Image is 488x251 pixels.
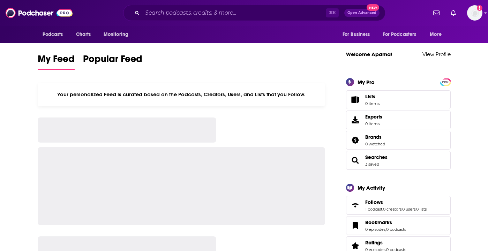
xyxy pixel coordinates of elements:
[358,79,375,85] div: My Pro
[441,79,450,84] a: PRO
[467,5,482,21] span: Logged in as AparnaKulkarni
[142,7,326,18] input: Search podcasts, credits, & more...
[430,7,442,19] a: Show notifications dropdown
[365,93,380,100] span: Lists
[365,199,427,205] a: Follows
[123,5,385,21] div: Search podcasts, credits, & more...
[365,239,406,246] a: Ratings
[346,131,451,150] span: Brands
[346,196,451,215] span: Follows
[365,93,375,100] span: Lists
[348,95,362,105] span: Lists
[365,114,382,120] span: Exports
[385,227,386,232] span: ,
[402,207,415,212] a: 0 users
[365,162,379,167] a: 3 saved
[346,90,451,109] a: Lists
[347,11,376,15] span: Open Advanced
[83,53,142,70] a: Popular Feed
[83,53,142,69] span: Popular Feed
[6,6,73,20] img: Podchaser - Follow, Share and Rate Podcasts
[383,207,401,212] a: 0 creators
[338,28,379,41] button: open menu
[378,28,427,41] button: open menu
[346,151,451,170] span: Searches
[365,101,380,106] span: 0 items
[367,4,379,11] span: New
[76,30,91,39] span: Charts
[365,219,392,226] span: Bookmarks
[467,5,482,21] img: User Profile
[365,199,383,205] span: Follows
[104,30,128,39] span: Monitoring
[348,241,362,251] a: Ratings
[358,184,385,191] div: My Activity
[38,83,325,106] div: Your personalized Feed is curated based on the Podcasts, Creators, Users, and Lists that you Follow.
[38,28,72,41] button: open menu
[365,219,406,226] a: Bookmarks
[425,28,450,41] button: open menu
[365,207,382,212] a: 1 podcast
[99,28,137,41] button: open menu
[382,207,383,212] span: ,
[386,227,406,232] a: 0 podcasts
[348,135,362,145] a: Brands
[448,7,459,19] a: Show notifications dropdown
[422,51,451,58] a: View Profile
[348,155,362,165] a: Searches
[477,5,482,11] svg: Add a profile image
[441,79,450,85] span: PRO
[346,216,451,235] span: Bookmarks
[72,28,95,41] a: Charts
[348,221,362,230] a: Bookmarks
[401,207,402,212] span: ,
[343,30,370,39] span: For Business
[416,207,427,212] a: 0 lists
[43,30,63,39] span: Podcasts
[383,30,416,39] span: For Podcasters
[365,134,382,140] span: Brands
[365,227,385,232] a: 0 episodes
[326,8,339,17] span: ⌘ K
[415,207,416,212] span: ,
[344,9,380,17] button: Open AdvancedNew
[365,239,383,246] span: Ratings
[346,51,392,58] a: Welcome Aparna!
[365,142,385,146] a: 0 watched
[346,111,451,129] a: Exports
[365,154,388,160] a: Searches
[365,134,385,140] a: Brands
[348,115,362,125] span: Exports
[38,53,75,69] span: My Feed
[430,30,442,39] span: More
[348,200,362,210] a: Follows
[467,5,482,21] button: Show profile menu
[365,121,382,126] span: 0 items
[38,53,75,70] a: My Feed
